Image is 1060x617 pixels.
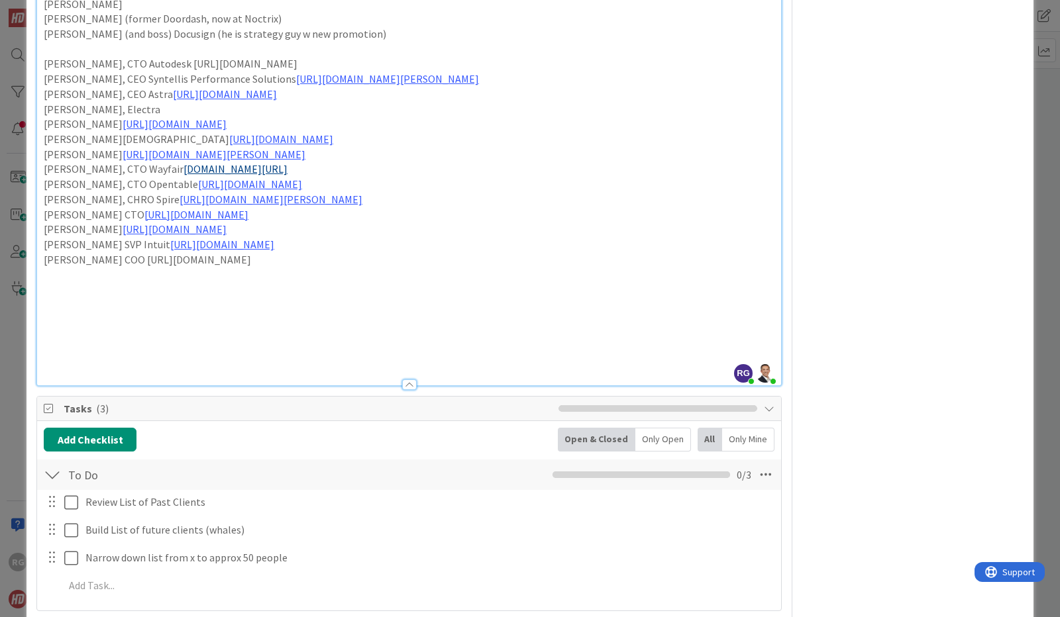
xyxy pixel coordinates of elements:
[170,238,274,251] a: [URL][DOMAIN_NAME]
[180,193,362,206] a: [URL][DOMAIN_NAME][PERSON_NAME]
[44,222,774,237] p: [PERSON_NAME]
[44,192,774,207] p: [PERSON_NAME], CHRO Spire
[96,402,109,415] span: ( 3 )
[44,237,774,252] p: [PERSON_NAME] SVP Intuit
[296,72,479,85] a: [URL][DOMAIN_NAME][PERSON_NAME]
[44,428,136,451] button: Add Checklist
[198,177,302,191] a: [URL][DOMAIN_NAME]
[64,401,552,416] span: Tasks
[44,117,774,132] p: [PERSON_NAME]
[85,495,772,510] p: Review List of Past Clients
[734,364,753,383] span: RG
[44,26,774,42] p: [PERSON_NAME] (and boss) Docusign (he is strategy guy w new promotion)
[44,132,774,147] p: [PERSON_NAME][DEMOGRAPHIC_DATA]
[558,428,635,451] div: Open & Closed
[85,550,772,565] p: Narrow down list from x to approx 50 people
[123,222,227,236] a: [URL][DOMAIN_NAME]
[44,162,774,177] p: [PERSON_NAME], CTO Wayfair
[184,162,288,175] a: [DOMAIN_NAME][URL]
[44,11,774,26] p: [PERSON_NAME] (former Doordash, now at Noctrix)
[123,148,305,161] a: [URL][DOMAIN_NAME][PERSON_NAME]
[44,71,774,87] p: [PERSON_NAME], CEO Syntellis Performance Solutions
[44,207,774,222] p: [PERSON_NAME] CTO
[144,208,248,221] a: [URL][DOMAIN_NAME]
[722,428,774,451] div: Only Mine
[44,147,774,162] p: [PERSON_NAME]
[229,132,333,146] a: [URL][DOMAIN_NAME]
[64,463,362,487] input: Add Checklist...
[44,177,774,192] p: [PERSON_NAME], CTO Opentable
[123,117,227,130] a: [URL][DOMAIN_NAME]
[698,428,722,451] div: All
[737,467,751,483] span: 0 / 3
[85,522,772,538] p: Build List of future clients (whales)
[44,87,774,102] p: [PERSON_NAME], CEO Astra
[28,2,60,18] span: Support
[44,56,774,71] p: [PERSON_NAME], CTO Autodesk [URL][DOMAIN_NAME]
[756,364,774,383] img: UCWZD98YtWJuY0ewth2JkLzM7ZIabXpM.png
[635,428,691,451] div: Only Open
[44,102,774,117] p: [PERSON_NAME], Electra
[44,252,774,267] p: [PERSON_NAME] COO [URL][DOMAIN_NAME]
[173,87,277,101] a: [URL][DOMAIN_NAME]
